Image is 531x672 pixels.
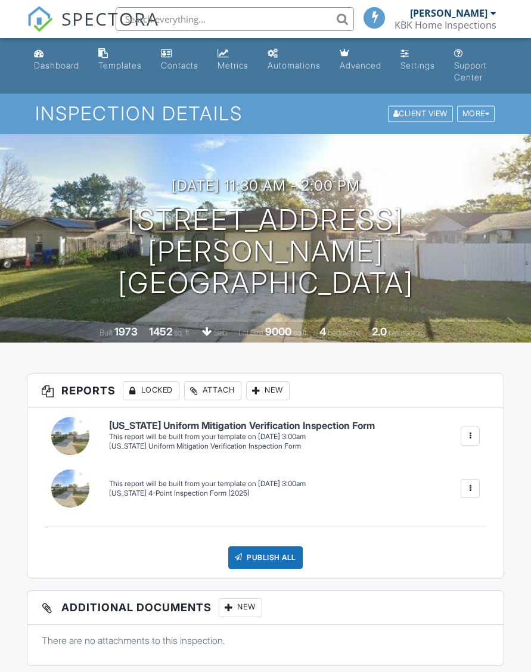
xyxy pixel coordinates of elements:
[172,178,360,194] h3: [DATE] 11:30 am - 2:00 pm
[265,325,291,338] div: 9000
[214,328,227,337] span: slab
[387,108,456,117] a: Client View
[34,60,79,70] div: Dashboard
[400,60,435,70] div: Settings
[335,43,386,77] a: Advanced
[293,328,308,337] span: sq.ft.
[109,441,375,452] div: [US_STATE] Uniform Mitigation Verification Inspection Form
[156,43,203,77] a: Contacts
[42,634,490,647] p: There are no attachments to this inspection.
[109,432,375,441] div: This report will be built from your template on [DATE] 3:00am
[396,43,440,77] a: Settings
[246,381,290,400] div: New
[174,328,191,337] span: sq. ft.
[395,19,496,31] div: KBK Home Inspections
[161,60,198,70] div: Contacts
[98,60,142,70] div: Templates
[109,489,306,499] div: [US_STATE] 4-Point Inspection Form (2025)
[27,591,504,625] h3: Additional Documents
[372,325,387,338] div: 2.0
[116,7,354,31] input: Search everything...
[454,60,487,82] div: Support Center
[268,60,321,70] div: Automations
[19,204,512,298] h1: [STREET_ADDRESS] [PERSON_NAME][GEOGRAPHIC_DATA]
[319,325,326,338] div: 4
[219,598,262,617] div: New
[388,106,453,122] div: Client View
[123,381,179,400] div: Locked
[340,60,381,70] div: Advanced
[61,6,159,31] span: SPECTORA
[449,43,502,89] a: Support Center
[114,325,138,338] div: 1973
[238,328,263,337] span: Lot Size
[389,328,423,337] span: bathrooms
[27,6,53,32] img: The Best Home Inspection Software - Spectora
[29,43,84,77] a: Dashboard
[27,374,504,408] h3: Reports
[35,103,496,124] h1: Inspection Details
[410,7,487,19] div: [PERSON_NAME]
[328,328,361,337] span: bedrooms
[109,421,375,431] h6: [US_STATE] Uniform Mitigation Verification Inspection Form
[228,546,303,569] div: Publish All
[184,381,241,400] div: Attach
[457,106,495,122] div: More
[100,328,113,337] span: Built
[109,479,306,489] div: This report will be built from your template on [DATE] 3:00am
[218,60,249,70] div: Metrics
[213,43,253,77] a: Metrics
[94,43,147,77] a: Templates
[263,43,325,77] a: Automations (Basic)
[149,325,172,338] div: 1452
[27,16,159,41] a: SPECTORA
